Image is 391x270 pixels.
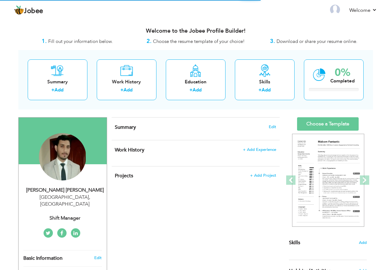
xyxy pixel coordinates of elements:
[297,117,359,131] a: Choose a Template
[51,87,54,93] label: +
[23,215,107,222] div: Shift Manager
[115,172,133,179] span: Projects
[23,256,63,261] span: Basic Information
[147,37,151,45] strong: 2.
[39,133,86,180] img: Toseef Ahmad Tayyab
[250,173,276,178] span: + Add Project
[14,5,24,15] img: jobee.io
[153,38,245,44] span: Choose the resume template of your choice!
[33,79,82,85] div: Summary
[349,7,377,14] a: Welcome
[262,87,271,93] a: Add
[258,87,262,93] label: +
[289,239,300,246] span: Skills
[330,78,355,84] div: Completed
[359,240,367,246] span: Add
[23,187,107,194] div: [PERSON_NAME] [PERSON_NAME]
[14,5,43,15] a: Jobee
[115,173,276,179] h4: This helps to highlight the project, tools and skills you have worked on.
[89,194,90,201] span: ,
[193,87,202,93] a: Add
[171,79,221,85] div: Education
[115,124,136,131] span: Summary
[120,87,123,93] label: +
[94,255,102,261] a: Edit
[330,5,340,15] img: Profile Img
[115,147,144,153] span: Work History
[330,67,355,78] div: 0%
[23,194,107,208] div: [GEOGRAPHIC_DATA] [GEOGRAPHIC_DATA]
[269,125,276,129] span: Edit
[189,87,193,93] label: +
[115,147,276,153] h4: This helps to show the companies you have worked for.
[240,79,290,85] div: Skills
[123,87,133,93] a: Add
[277,38,357,44] span: Download or share your resume online.
[243,147,276,152] span: + Add Experience
[24,8,43,15] span: Jobee
[48,38,113,44] span: Fill out your information below.
[18,28,373,34] h3: Welcome to the Jobee Profile Builder!
[42,37,47,45] strong: 1.
[102,79,151,85] div: Work History
[270,37,275,45] strong: 3.
[54,87,63,93] a: Add
[115,124,276,130] h4: Adding a summary is a quick and easy way to highlight your experience and interests.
